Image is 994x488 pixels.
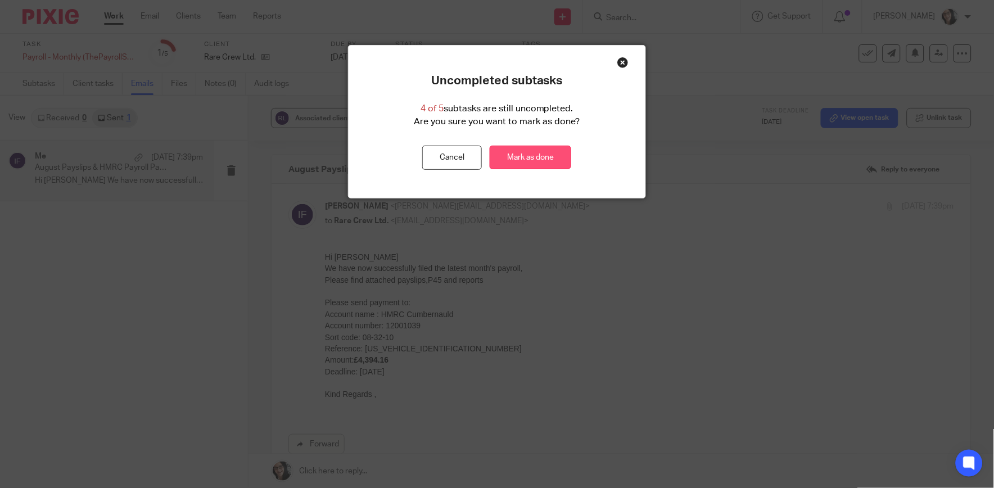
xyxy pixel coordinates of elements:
p: Are you sure you want to mark as done? [414,115,580,128]
strong: £4,394.16 [29,104,64,113]
a: Mark as done [490,146,571,170]
p: subtasks are still uncompleted. [421,102,573,115]
div: Close this dialog window [617,57,629,68]
button: Cancel [422,146,482,170]
span: 4 of 5 [421,104,444,113]
p: Uncompleted subtasks [431,74,563,88]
